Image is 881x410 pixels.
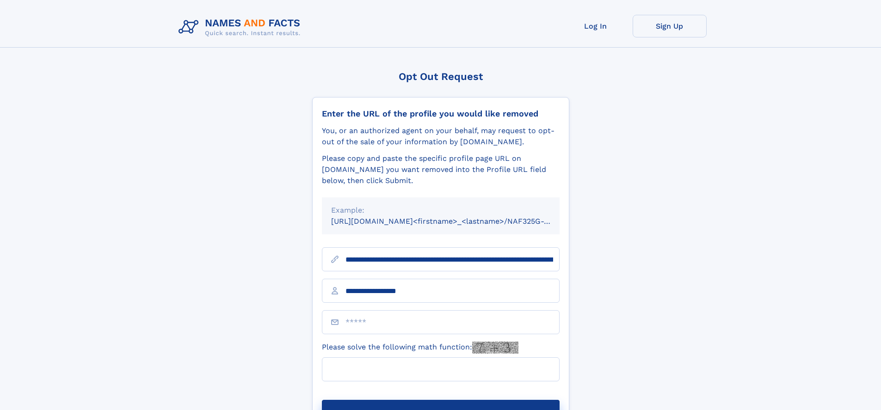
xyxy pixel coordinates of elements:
[633,15,707,37] a: Sign Up
[331,217,577,226] small: [URL][DOMAIN_NAME]<firstname>_<lastname>/NAF325G-xxxxxxxx
[175,15,308,40] img: Logo Names and Facts
[559,15,633,37] a: Log In
[322,153,560,186] div: Please copy and paste the specific profile page URL on [DOMAIN_NAME] you want removed into the Pr...
[322,125,560,147] div: You, or an authorized agent on your behalf, may request to opt-out of the sale of your informatio...
[322,109,560,119] div: Enter the URL of the profile you would like removed
[322,342,518,354] label: Please solve the following math function:
[331,205,550,216] div: Example:
[312,71,569,82] div: Opt Out Request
